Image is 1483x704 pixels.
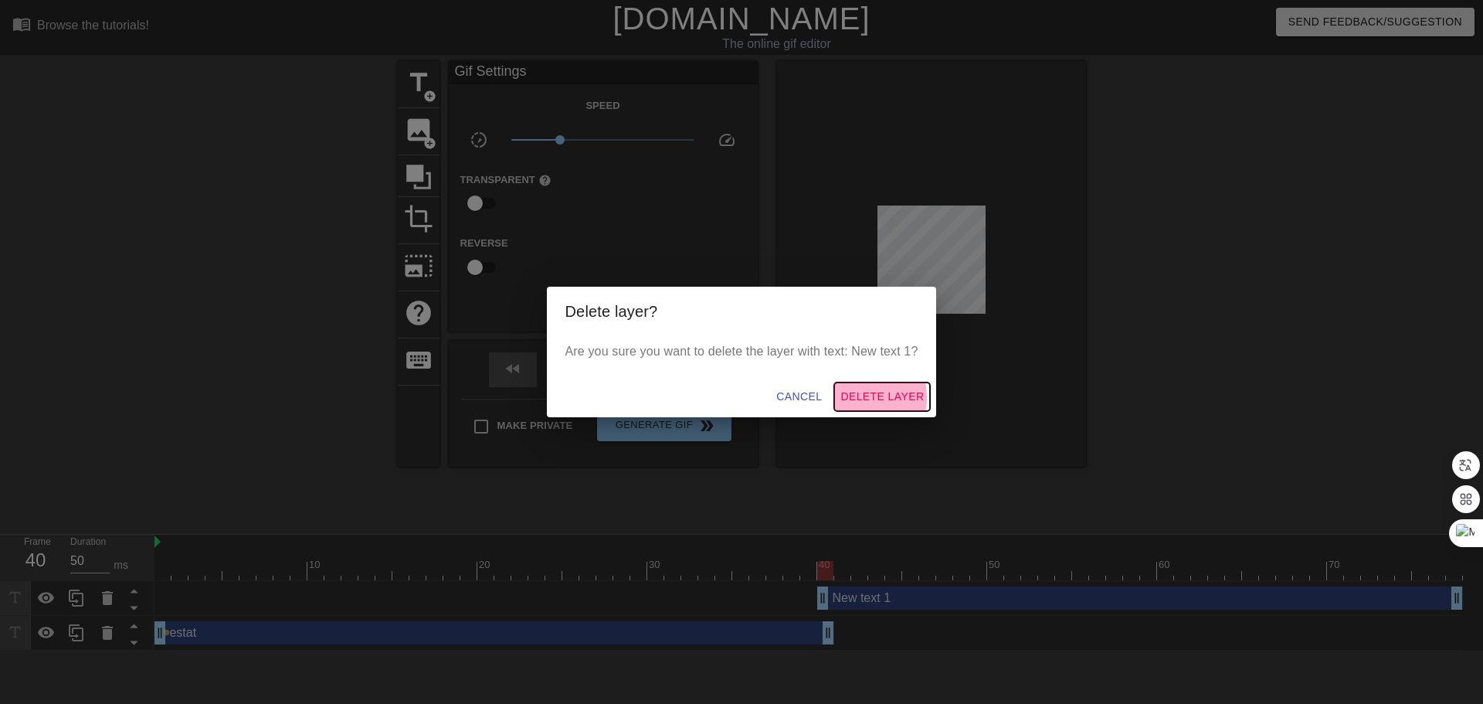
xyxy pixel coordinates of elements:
button: Delete Layer [834,383,930,411]
span: Delete Layer [840,387,924,406]
h2: Delete layer? [565,299,918,324]
button: Cancel [770,383,828,411]
span: Cancel [776,387,822,406]
p: Are you sure you want to delete the layer with text: New text 1? [565,342,918,361]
